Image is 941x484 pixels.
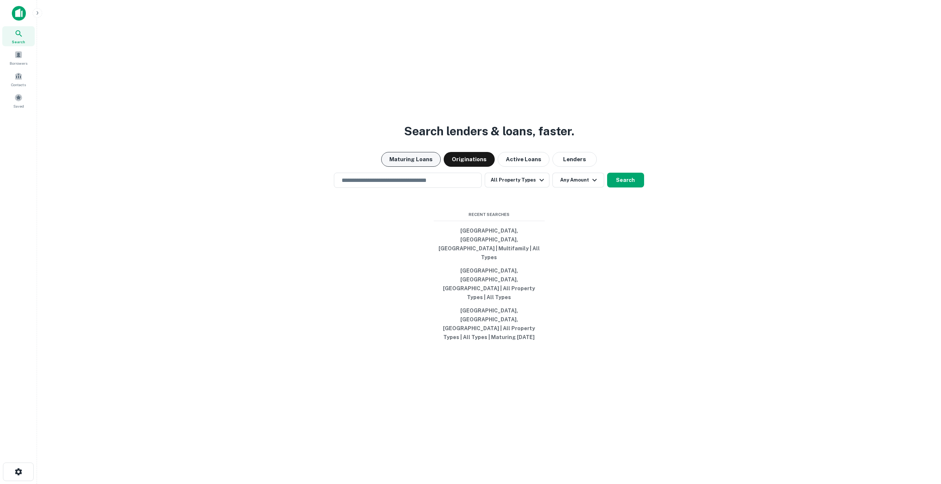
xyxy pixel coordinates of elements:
span: Recent Searches [434,211,545,218]
a: Borrowers [2,48,35,68]
button: Any Amount [552,173,604,187]
button: Active Loans [498,152,549,167]
h3: Search lenders & loans, faster. [404,122,574,140]
button: Lenders [552,152,597,167]
button: Search [607,173,644,187]
a: Saved [2,91,35,111]
button: [GEOGRAPHIC_DATA], [GEOGRAPHIC_DATA], [GEOGRAPHIC_DATA] | All Property Types | All Types [434,264,545,304]
button: All Property Types [485,173,549,187]
img: capitalize-icon.png [12,6,26,21]
span: Contacts [11,82,26,88]
span: Search [12,39,25,45]
button: [GEOGRAPHIC_DATA], [GEOGRAPHIC_DATA], [GEOGRAPHIC_DATA] | Multifamily | All Types [434,224,545,264]
span: Saved [13,103,24,109]
a: Contacts [2,69,35,89]
button: Maturing Loans [381,152,441,167]
button: [GEOGRAPHIC_DATA], [GEOGRAPHIC_DATA], [GEOGRAPHIC_DATA] | All Property Types | All Types | Maturi... [434,304,545,344]
span: Borrowers [10,60,27,66]
button: Originations [444,152,495,167]
iframe: Chat Widget [904,425,941,460]
a: Search [2,26,35,46]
